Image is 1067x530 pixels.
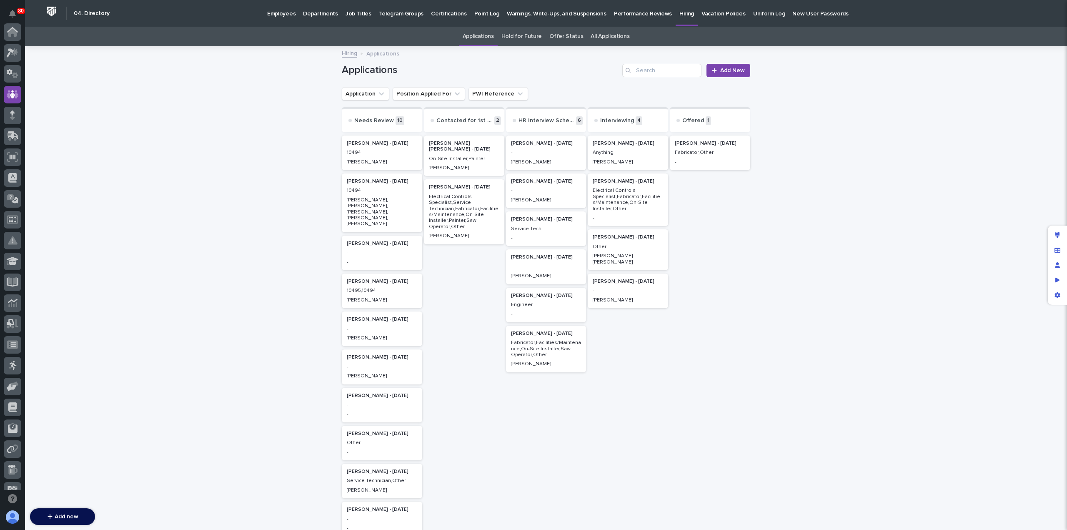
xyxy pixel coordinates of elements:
[706,116,711,125] p: 1
[10,10,21,23] div: Notifications80
[511,226,581,232] p: Service Tech
[511,188,581,193] p: -
[429,156,499,162] p: On-Site Installer,Painter
[511,150,581,156] p: -
[511,293,581,299] p: [PERSON_NAME] - [DATE]
[366,48,399,58] p: Applications
[511,264,581,270] p: -
[593,244,663,250] p: Other
[74,10,110,17] h2: 04. Directory
[675,159,745,165] p: -
[593,234,663,240] p: [PERSON_NAME] - [DATE]
[511,178,581,184] p: [PERSON_NAME] - [DATE]
[429,194,499,230] p: Electrical Controls Specialist,Service Technician,Fabricator,Facilities/Maintenance,On-Site Insta...
[506,136,586,170] a: [PERSON_NAME] - [DATE]-[PERSON_NAME]
[342,274,422,308] a: [PERSON_NAME] - [DATE]10495,10494[PERSON_NAME]
[4,5,21,23] button: Notifications
[1050,273,1065,288] div: Preview as
[342,388,422,422] div: [PERSON_NAME] - [DATE]--
[511,331,581,337] p: [PERSON_NAME] - [DATE]
[506,249,586,284] div: [PERSON_NAME] - [DATE]-[PERSON_NAME]
[670,136,750,170] a: [PERSON_NAME] - [DATE]Fabricator,Other-
[347,188,417,193] p: 10494
[593,297,663,303] p: [PERSON_NAME]
[501,27,542,46] a: Hold for Future
[511,340,581,358] p: Fabricator,Facilities/Maintenance,On-Site Installer,Saw Operator,Other
[347,297,417,303] p: [PERSON_NAME]
[511,235,581,241] p: -
[347,288,417,294] p: 10495,10494
[354,117,394,124] p: Needs Review
[393,87,465,100] button: Position Applied For
[506,326,586,372] div: [PERSON_NAME] - [DATE]Fabricator,Facilities/Maintenance,On-Site Installer,Saw Operator,Other[PERS...
[593,279,663,284] p: [PERSON_NAME] - [DATE]
[593,188,663,212] p: Electrical Controls Specialist,Fabricator,Facilities/Maintenance,On-Site Installer,Other
[588,173,668,226] div: [PERSON_NAME] - [DATE]Electrical Controls Specialist,Fabricator,Facilities/Maintenance,On-Site In...
[347,354,417,360] p: [PERSON_NAME] - [DATE]
[511,159,581,165] p: [PERSON_NAME]
[622,64,701,77] input: Search
[347,487,417,493] p: [PERSON_NAME]
[347,516,417,522] p: -
[429,165,499,171] p: [PERSON_NAME]
[518,117,575,124] p: HR Interview Scheduled / Complete
[347,507,417,512] p: [PERSON_NAME] - [DATE]
[347,469,417,475] p: [PERSON_NAME] - [DATE]
[342,311,422,346] a: [PERSON_NAME] - [DATE]-[PERSON_NAME]
[342,464,422,498] div: [PERSON_NAME] - [DATE]Service Technician,Other[PERSON_NAME]
[396,116,404,125] p: 10
[342,236,422,270] div: [PERSON_NAME] - [DATE]--
[593,141,663,146] p: [PERSON_NAME] - [DATE]
[424,179,504,244] a: [PERSON_NAME] - [DATE]Electrical Controls Specialist,Service Technician,Fabricator,Facilities/Mai...
[511,197,581,203] p: [PERSON_NAME]
[1050,243,1065,258] div: Manage fields and data
[4,490,21,507] button: Open support chat
[593,178,663,184] p: [PERSON_NAME] - [DATE]
[429,141,499,153] p: [PERSON_NAME] [PERSON_NAME] - [DATE]
[347,450,417,455] p: -
[511,141,581,146] p: [PERSON_NAME] - [DATE]
[347,241,417,246] p: [PERSON_NAME] - [DATE]
[468,87,528,100] button: PWI Reference
[347,178,417,184] p: [PERSON_NAME] - [DATE]
[593,159,663,165] p: [PERSON_NAME]
[347,402,417,408] p: -
[18,8,24,14] p: 80
[30,508,95,525] button: Add new
[347,373,417,379] p: [PERSON_NAME]
[347,316,417,322] p: [PERSON_NAME] - [DATE]
[591,27,629,46] a: All Applications
[593,253,663,265] p: [PERSON_NAME] [PERSON_NAME]
[506,173,586,208] a: [PERSON_NAME] - [DATE]-[PERSON_NAME]
[588,229,668,270] a: [PERSON_NAME] - [DATE]Other[PERSON_NAME] [PERSON_NAME]
[342,87,389,100] button: Application
[588,274,668,308] div: [PERSON_NAME] - [DATE]-[PERSON_NAME]
[675,150,745,156] p: Fabricator,Other
[342,349,422,384] div: [PERSON_NAME] - [DATE]-[PERSON_NAME]
[342,173,422,232] a: [PERSON_NAME] - [DATE]10494[PERSON_NAME], [PERSON_NAME], [PERSON_NAME], [PERSON_NAME], [PERSON_NAME]
[593,288,663,294] p: -
[1050,258,1065,273] div: Manage users
[347,259,417,265] p: -
[436,117,493,124] p: Contacted for 1st Interview
[463,27,494,46] a: Applications
[511,302,581,308] p: Engineer
[347,393,417,399] p: [PERSON_NAME] - [DATE]
[347,279,417,284] p: [PERSON_NAME] - [DATE]
[506,288,586,322] div: [PERSON_NAME] - [DATE]Engineer-
[429,184,499,190] p: [PERSON_NAME] - [DATE]
[347,440,417,446] p: Other
[511,361,581,367] p: [PERSON_NAME]
[588,136,668,170] a: [PERSON_NAME] - [DATE]Anything[PERSON_NAME]
[347,431,417,437] p: [PERSON_NAME] - [DATE]
[506,211,586,246] a: [PERSON_NAME] - [DATE]Service Tech-
[347,150,417,156] p: 10494
[342,136,422,170] a: [PERSON_NAME] - [DATE]10494[PERSON_NAME]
